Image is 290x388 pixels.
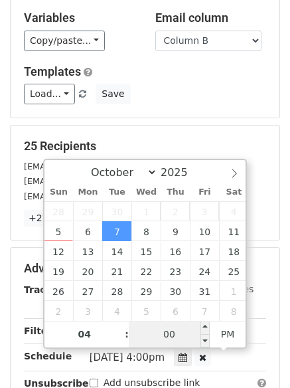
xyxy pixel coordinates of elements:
span: October 28, 2025 [102,281,131,301]
span: September 30, 2025 [102,201,131,221]
span: October 19, 2025 [44,261,74,281]
button: Save [96,84,130,104]
span: Sat [219,188,248,197]
span: October 11, 2025 [219,221,248,241]
span: October 6, 2025 [73,221,102,241]
small: [EMAIL_ADDRESS][DOMAIN_NAME] [24,161,172,171]
span: [DATE] 4:00pm [90,351,165,363]
span: October 27, 2025 [73,281,102,301]
span: November 1, 2025 [219,281,248,301]
span: October 31, 2025 [190,281,219,301]
span: October 13, 2025 [73,241,102,261]
span: October 5, 2025 [44,221,74,241]
small: [EMAIL_ADDRESS][DOMAIN_NAME] [24,176,172,186]
span: Click to toggle [210,321,246,347]
span: Fri [190,188,219,197]
span: November 3, 2025 [73,301,102,321]
span: October 15, 2025 [131,241,161,261]
span: October 8, 2025 [131,221,161,241]
span: October 18, 2025 [219,241,248,261]
strong: Filters [24,326,58,336]
a: Copy/paste... [24,31,105,51]
span: October 24, 2025 [190,261,219,281]
span: November 2, 2025 [44,301,74,321]
span: October 7, 2025 [102,221,131,241]
span: September 28, 2025 [44,201,74,221]
span: October 10, 2025 [190,221,219,241]
span: October 3, 2025 [190,201,219,221]
span: October 22, 2025 [131,261,161,281]
span: October 30, 2025 [161,281,190,301]
strong: Schedule [24,351,72,361]
strong: Tracking [24,284,68,295]
span: October 12, 2025 [44,241,74,261]
h5: Email column [155,11,267,25]
h5: Variables [24,11,135,25]
span: Sun [44,188,74,197]
span: November 8, 2025 [219,301,248,321]
small: [EMAIL_ADDRESS][DOMAIN_NAME] [24,191,172,201]
span: October 2, 2025 [161,201,190,221]
h5: 25 Recipients [24,139,266,153]
span: October 9, 2025 [161,221,190,241]
input: Minute [129,321,210,347]
a: +22 more [24,210,80,227]
h5: Advanced [24,261,266,276]
span: September 29, 2025 [73,201,102,221]
input: Hour [44,321,125,347]
span: November 6, 2025 [161,301,190,321]
span: October 26, 2025 [44,281,74,301]
a: Templates [24,64,81,78]
span: November 4, 2025 [102,301,131,321]
span: Mon [73,188,102,197]
span: October 23, 2025 [161,261,190,281]
span: October 21, 2025 [102,261,131,281]
span: Thu [161,188,190,197]
span: November 5, 2025 [131,301,161,321]
span: October 20, 2025 [73,261,102,281]
span: October 25, 2025 [219,261,248,281]
span: October 14, 2025 [102,241,131,261]
iframe: Chat Widget [224,324,290,388]
span: November 7, 2025 [190,301,219,321]
span: Wed [131,188,161,197]
span: October 1, 2025 [131,201,161,221]
span: : [125,321,129,347]
span: October 4, 2025 [219,201,248,221]
span: October 29, 2025 [131,281,161,301]
a: Load... [24,84,75,104]
span: October 17, 2025 [190,241,219,261]
input: Year [157,166,205,179]
span: Tue [102,188,131,197]
span: October 16, 2025 [161,241,190,261]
